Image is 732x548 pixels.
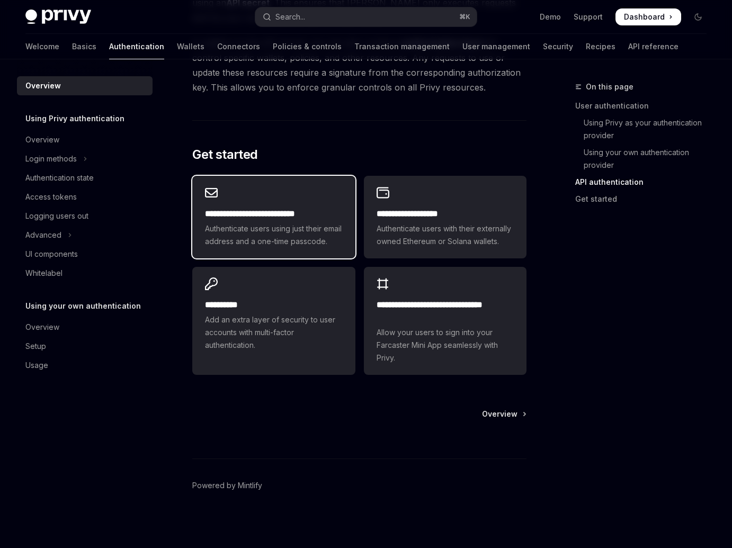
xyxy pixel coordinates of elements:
[273,34,342,59] a: Policies & controls
[482,409,517,419] span: Overview
[192,35,526,95] span: In addition to the API secret, you can also configure that control specific wallets, policies, an...
[255,7,477,26] button: Open search
[575,97,715,114] a: User authentication
[17,318,153,337] a: Overview
[177,34,204,59] a: Wallets
[575,144,715,174] a: Using your own authentication provider
[25,133,59,146] div: Overview
[628,34,679,59] a: API reference
[25,300,141,312] h5: Using your own authentication
[575,174,715,191] a: API authentication
[615,8,681,25] a: Dashboard
[217,34,260,59] a: Connectors
[17,168,153,187] a: Authentication state
[575,114,715,144] a: Using Privy as your authentication provider
[459,13,470,21] span: ⌘ K
[482,409,525,419] a: Overview
[575,191,715,208] a: Get started
[192,480,262,491] a: Powered by Mintlify
[205,222,342,248] span: Authenticate users using just their email address and a one-time passcode.
[17,337,153,356] a: Setup
[25,248,78,260] div: UI components
[25,191,77,203] div: Access tokens
[25,321,59,334] div: Overview
[624,12,665,22] span: Dashboard
[17,76,153,95] a: Overview
[192,146,257,163] span: Get started
[17,206,153,226] a: Logging users out
[586,80,633,93] span: On this page
[17,226,153,245] button: Toggle Advanced section
[586,34,615,59] a: Recipes
[25,267,63,280] div: Whitelabel
[25,79,61,92] div: Overview
[72,34,96,59] a: Basics
[540,12,561,22] a: Demo
[17,245,153,264] a: UI components
[377,326,514,364] span: Allow your users to sign into your Farcaster Mini App seamlessly with Privy.
[109,34,164,59] a: Authentication
[17,187,153,206] a: Access tokens
[17,264,153,283] a: Whitelabel
[25,340,46,353] div: Setup
[25,172,94,184] div: Authentication state
[17,149,153,168] button: Toggle Login methods section
[25,34,59,59] a: Welcome
[17,130,153,149] a: Overview
[25,229,61,241] div: Advanced
[25,152,77,165] div: Login methods
[192,267,355,375] a: **** *****Add an extra layer of security to user accounts with multi-factor authentication.
[543,34,573,59] a: Security
[25,210,88,222] div: Logging users out
[354,34,450,59] a: Transaction management
[25,112,124,125] h5: Using Privy authentication
[690,8,707,25] button: Toggle dark mode
[462,34,530,59] a: User management
[205,313,342,352] span: Add an extra layer of security to user accounts with multi-factor authentication.
[574,12,603,22] a: Support
[25,10,91,24] img: dark logo
[377,222,514,248] span: Authenticate users with their externally owned Ethereum or Solana wallets.
[364,176,526,258] a: **** **** **** ****Authenticate users with their externally owned Ethereum or Solana wallets.
[25,359,48,372] div: Usage
[17,356,153,375] a: Usage
[275,11,305,23] div: Search...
